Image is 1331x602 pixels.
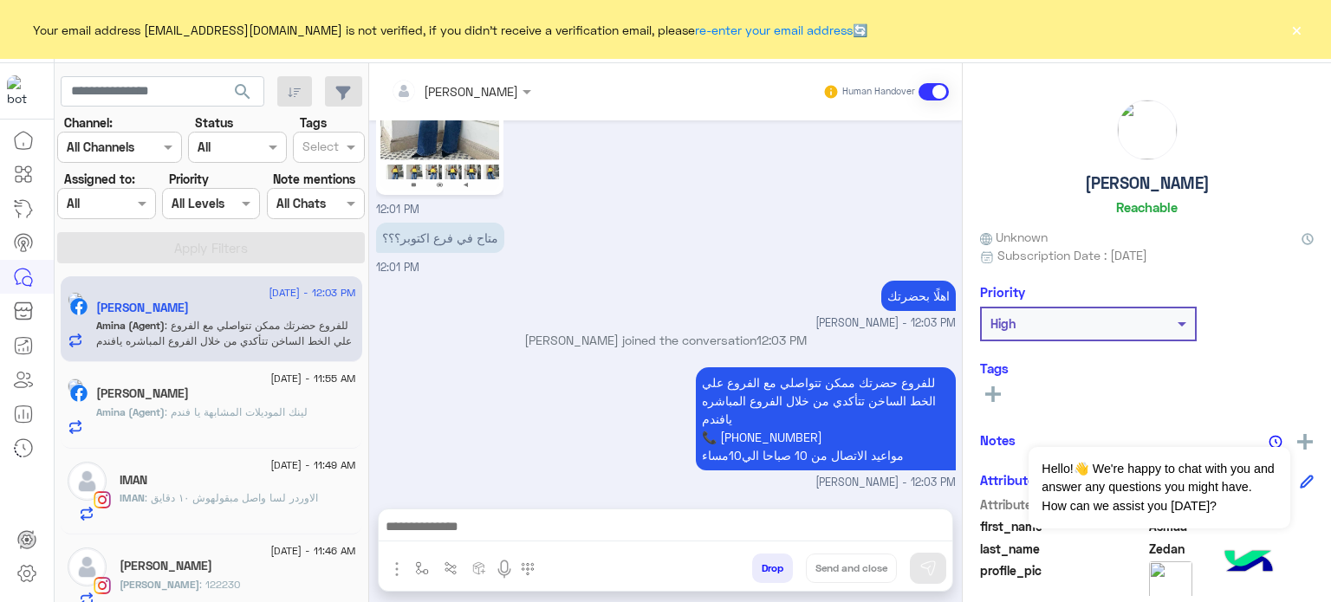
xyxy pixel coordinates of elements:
span: 12:03 PM [756,333,807,347]
img: make a call [521,562,535,576]
small: Human Handover [842,85,915,99]
img: 919860931428189 [7,75,38,107]
h6: Notes [980,432,1016,448]
label: Priority [169,170,209,188]
button: search [222,76,264,113]
span: Unknown [980,228,1048,246]
button: Send and close [806,553,897,583]
h5: Asmaa Zedan [96,301,189,315]
img: Instagram [94,491,111,508]
h6: Attributes [980,472,1042,488]
p: 20/8/2025, 12:01 PM [376,223,504,253]
img: picture [68,379,83,394]
span: profile_pic [980,561,1146,601]
img: Facebook [70,385,88,402]
img: send attachment [386,559,407,579]
label: Status [195,113,233,132]
p: 20/8/2025, 12:03 PM [696,367,956,470]
img: defaultAdmin.png [68,547,107,586]
span: الاوردر لسا واصل مبقولهوش ١٠ دقايق [145,491,318,504]
span: IMAN [120,491,145,504]
img: picture [1118,100,1177,159]
h5: [PERSON_NAME] [1085,173,1210,193]
span: لينك الموديلات المشابهة يا فندم [165,405,308,418]
span: Subscription Date : [DATE] [997,246,1147,264]
img: send voice note [494,559,515,579]
span: Your email address [EMAIL_ADDRESS][DOMAIN_NAME] is not verified, if you didn't receive a verifica... [33,21,867,39]
span: 12:01 PM [376,203,419,216]
label: Assigned to: [64,170,135,188]
img: picture [68,292,83,307]
span: [DATE] - 11:49 AM [270,457,355,473]
h6: Priority [980,284,1025,300]
h5: IMAN [120,473,147,488]
span: 122230 [199,578,240,591]
span: للفروع حضرتك ممكن تتواصلي مع الفروع علي الخط الساخن تتأكدي من خلال الفروع المباشره يافندم 📞 01277... [96,319,352,379]
img: Facebook [70,298,88,315]
img: send message [919,560,937,577]
button: Drop [752,553,793,583]
span: [DATE] - 11:46 AM [270,543,355,559]
button: × [1288,21,1305,38]
img: add [1297,434,1313,450]
span: [PERSON_NAME] - 12:03 PM [815,475,956,491]
span: first_name [980,517,1146,535]
span: search [232,81,253,102]
button: select flow [408,553,437,582]
span: last_name [980,540,1146,558]
h6: Reachable [1116,199,1178,215]
span: [PERSON_NAME] - 12:03 PM [815,315,956,332]
button: Apply Filters [57,232,365,263]
span: Amina (Agent) [96,319,165,332]
h6: Tags [980,360,1314,376]
span: Zedan [1149,540,1315,558]
button: create order [465,553,494,582]
label: Channel: [64,113,113,132]
span: Hello!👋 We're happy to chat with you and answer any questions you might have. How can we assist y... [1029,447,1289,528]
img: Trigger scenario [444,561,458,575]
label: Note mentions [273,170,355,188]
label: Tags [300,113,327,132]
div: Select [300,137,339,159]
img: select flow [415,561,429,575]
span: [PERSON_NAME] [120,578,199,591]
img: create order [472,561,486,575]
p: 20/8/2025, 12:03 PM [881,281,956,311]
span: Amina (Agent) [96,405,165,418]
span: [DATE] - 12:03 PM [269,285,355,301]
span: 12:01 PM [376,261,419,274]
h5: Merna Mohsen [96,386,189,401]
img: hulul-logo.png [1218,533,1279,593]
a: re-enter your email address [695,23,853,37]
span: [DATE] - 11:55 AM [270,371,355,386]
h5: Nora Mohamed [120,559,212,573]
button: Trigger scenario [437,553,465,582]
img: Instagram [94,577,111,594]
span: Attribute Name [980,495,1146,514]
img: defaultAdmin.png [68,462,107,501]
p: [PERSON_NAME] joined the conversation [376,331,956,349]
